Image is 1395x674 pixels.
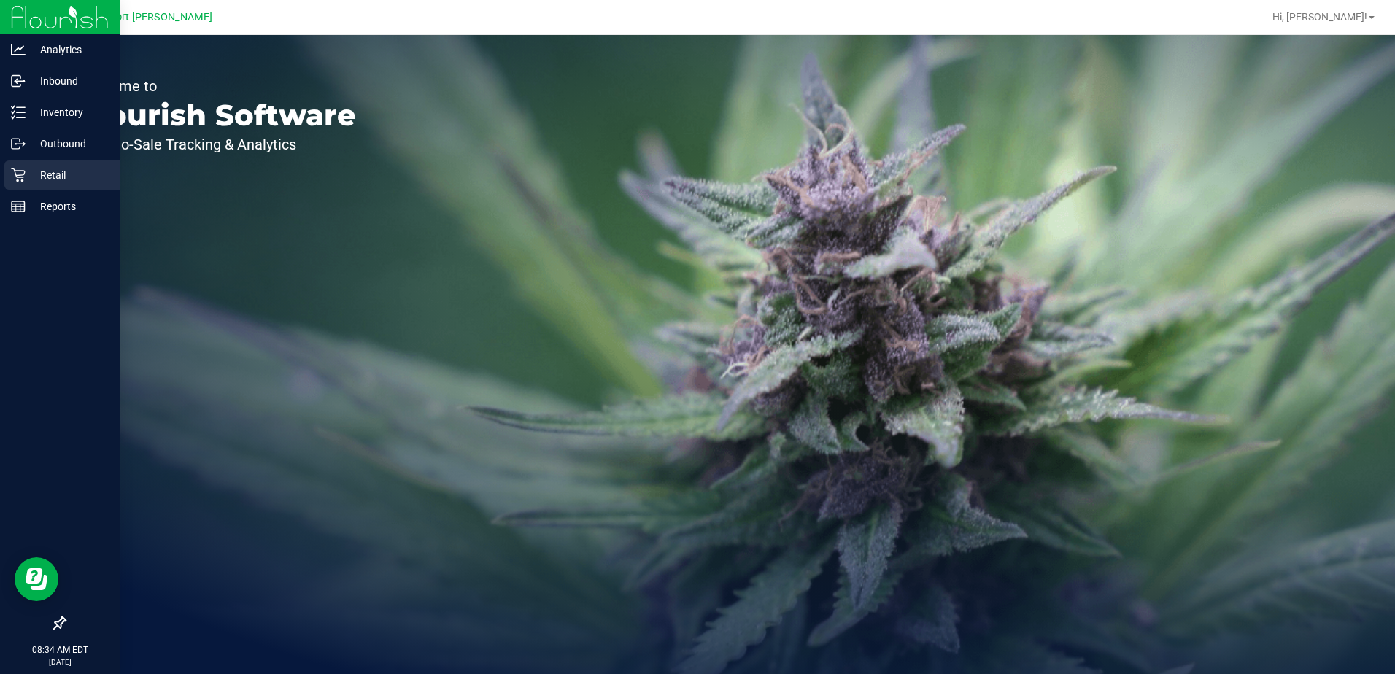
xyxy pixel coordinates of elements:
[79,137,356,152] p: Seed-to-Sale Tracking & Analytics
[79,101,356,130] p: Flourish Software
[11,42,26,57] inline-svg: Analytics
[26,72,113,90] p: Inbound
[26,104,113,121] p: Inventory
[26,135,113,152] p: Outbound
[85,11,212,23] span: New Port [PERSON_NAME]
[26,166,113,184] p: Retail
[7,643,113,656] p: 08:34 AM EDT
[11,136,26,151] inline-svg: Outbound
[11,168,26,182] inline-svg: Retail
[1272,11,1367,23] span: Hi, [PERSON_NAME]!
[7,656,113,667] p: [DATE]
[15,557,58,601] iframe: Resource center
[11,199,26,214] inline-svg: Reports
[79,79,356,93] p: Welcome to
[11,74,26,88] inline-svg: Inbound
[26,198,113,215] p: Reports
[11,105,26,120] inline-svg: Inventory
[26,41,113,58] p: Analytics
